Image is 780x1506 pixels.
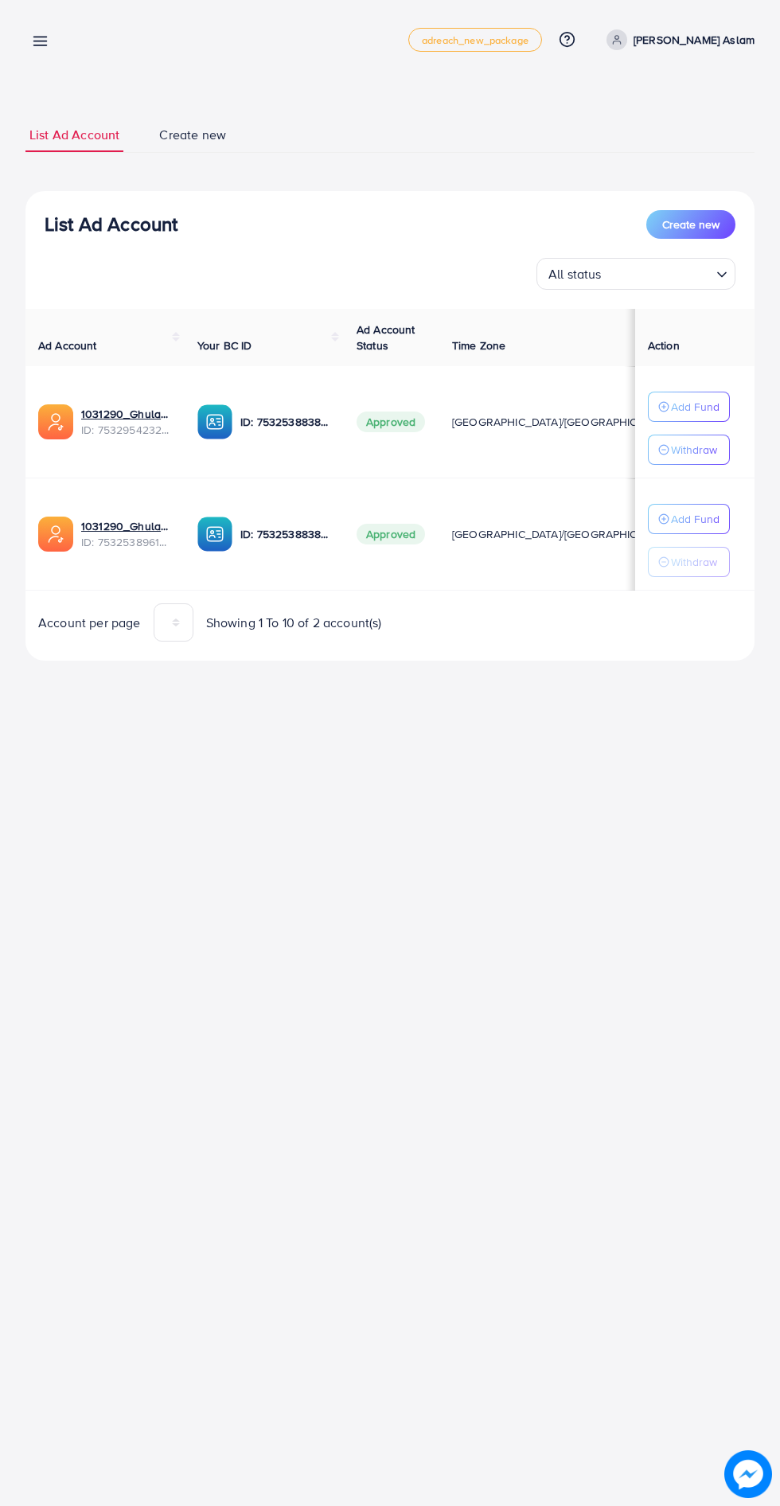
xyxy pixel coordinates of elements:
[648,392,730,422] button: Add Fund
[671,397,720,416] p: Add Fund
[81,518,172,551] div: <span class='underline'>1031290_Ghulam Rasool Aslam_1753805901568</span></br>7532538961244635153
[634,30,755,49] p: [PERSON_NAME] Aslam
[606,259,710,286] input: Search for option
[671,440,717,459] p: Withdraw
[662,217,720,232] span: Create new
[724,1450,772,1498] img: image
[81,534,172,550] span: ID: 7532538961244635153
[357,412,425,432] span: Approved
[197,517,232,552] img: ic-ba-acc.ded83a64.svg
[646,210,735,239] button: Create new
[648,435,730,465] button: Withdraw
[648,504,730,534] button: Add Fund
[545,263,605,286] span: All status
[81,406,172,422] a: 1031290_Ghulam Rasool Aslam 2_1753902599199
[648,547,730,577] button: Withdraw
[38,404,73,439] img: ic-ads-acc.e4c84228.svg
[29,126,119,144] span: List Ad Account
[600,29,755,50] a: [PERSON_NAME] Aslam
[240,525,331,544] p: ID: 7532538838637019152
[536,258,735,290] div: Search for option
[648,337,680,353] span: Action
[38,614,141,632] span: Account per page
[671,509,720,529] p: Add Fund
[81,518,172,534] a: 1031290_Ghulam Rasool Aslam_1753805901568
[408,28,542,52] a: adreach_new_package
[240,412,331,431] p: ID: 7532538838637019152
[452,337,505,353] span: Time Zone
[357,322,415,353] span: Ad Account Status
[38,517,73,552] img: ic-ads-acc.e4c84228.svg
[197,404,232,439] img: ic-ba-acc.ded83a64.svg
[45,213,177,236] h3: List Ad Account
[206,614,382,632] span: Showing 1 To 10 of 2 account(s)
[452,414,673,430] span: [GEOGRAPHIC_DATA]/[GEOGRAPHIC_DATA]
[357,524,425,544] span: Approved
[671,552,717,572] p: Withdraw
[81,406,172,439] div: <span class='underline'>1031290_Ghulam Rasool Aslam 2_1753902599199</span></br>7532954232266326017
[81,422,172,438] span: ID: 7532954232266326017
[452,526,673,542] span: [GEOGRAPHIC_DATA]/[GEOGRAPHIC_DATA]
[38,337,97,353] span: Ad Account
[422,35,528,45] span: adreach_new_package
[159,126,226,144] span: Create new
[197,337,252,353] span: Your BC ID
